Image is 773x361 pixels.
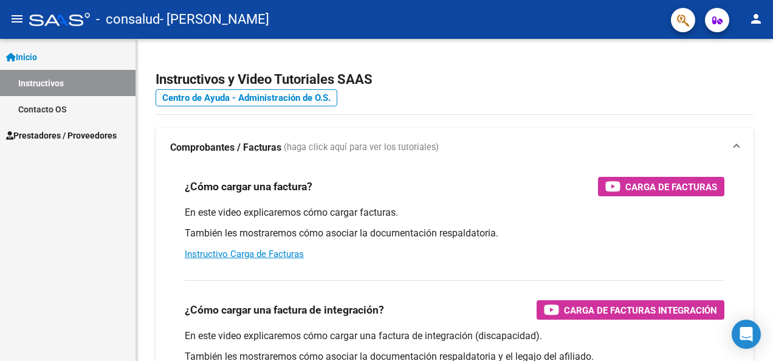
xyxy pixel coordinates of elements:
[10,12,24,26] mat-icon: menu
[96,6,160,33] span: - consalud
[156,128,754,167] mat-expansion-panel-header: Comprobantes / Facturas (haga click aquí para ver los tutoriales)
[185,329,724,343] p: En este video explicaremos cómo cargar una factura de integración (discapacidad).
[170,141,281,154] strong: Comprobantes / Facturas
[185,227,724,240] p: También les mostraremos cómo asociar la documentación respaldatoria.
[185,178,312,195] h3: ¿Cómo cargar una factura?
[284,141,439,154] span: (haga click aquí para ver los tutoriales)
[156,68,754,91] h2: Instructivos y Video Tutoriales SAAS
[156,89,337,106] a: Centro de Ayuda - Administración de O.S.
[732,320,761,349] div: Open Intercom Messenger
[185,206,724,219] p: En este video explicaremos cómo cargar facturas.
[6,129,117,142] span: Prestadores / Proveedores
[185,249,304,260] a: Instructivo Carga de Facturas
[160,6,269,33] span: - [PERSON_NAME]
[625,179,717,194] span: Carga de Facturas
[537,300,724,320] button: Carga de Facturas Integración
[564,303,717,318] span: Carga de Facturas Integración
[749,12,763,26] mat-icon: person
[185,301,384,318] h3: ¿Cómo cargar una factura de integración?
[6,50,37,64] span: Inicio
[598,177,724,196] button: Carga de Facturas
